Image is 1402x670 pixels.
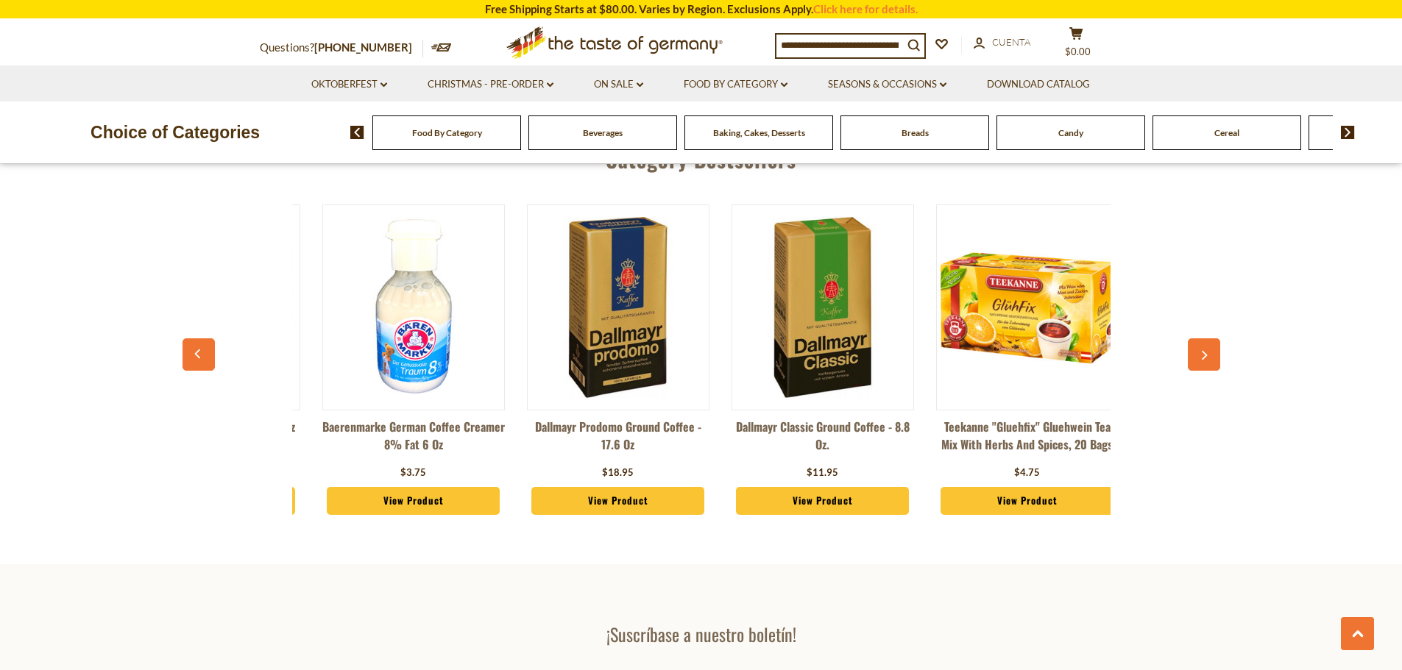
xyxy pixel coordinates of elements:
[732,217,913,398] img: Dallmayr Classic Ground Coffee - 8.8 oz.
[902,127,929,138] a: Breads
[1014,466,1040,480] div: $4.75
[528,217,709,398] img: Dallmayr Prodomo Ground Coffee - 17.6 oz
[594,76,643,93] a: On Sale
[527,418,709,462] a: Dallmayr Prodomo Ground Coffee - 17.6 oz
[713,127,805,138] a: Baking, Cakes, Desserts
[314,40,412,54] a: [PHONE_NUMBER]
[807,466,838,480] div: $11.95
[322,418,505,462] a: Baerenmarke German Coffee Creamer 8% Fat 6 oz
[941,487,1114,515] a: View Product
[583,127,623,138] a: Beverages
[813,2,918,15] a: Click here for details.
[684,76,787,93] a: Food By Category
[1341,126,1355,139] img: next arrow
[974,35,1030,51] a: Cuenta
[828,76,946,93] a: Seasons & Occasions
[486,623,917,645] h3: ¡Suscríbase a nuestro boletín!
[987,76,1090,93] a: Download Catalog
[400,466,426,480] div: $3.75
[736,487,910,515] a: View Product
[1214,127,1239,138] a: Cereal
[531,487,705,515] a: View Product
[260,38,423,57] p: Questions?
[327,487,500,515] a: View Product
[937,217,1118,398] img: Teekanne
[1058,127,1083,138] a: Candy
[350,126,364,139] img: previous arrow
[992,36,1030,48] span: Cuenta
[323,217,504,398] img: Baerenmarke German Coffee Creamer 8% Fat 6 oz
[602,466,634,480] div: $18.95
[1055,26,1099,63] button: $0.00
[1065,46,1091,57] span: $0.00
[428,76,553,93] a: Christmas - PRE-ORDER
[412,127,482,138] a: Food By Category
[936,418,1119,462] a: Teekanne "Gluehfix" Gluehwein Tea Mix with Herbs and Spices, 20 bags
[311,76,387,93] a: Oktoberfest
[732,418,914,462] a: Dallmayr Classic Ground Coffee - 8.8 oz.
